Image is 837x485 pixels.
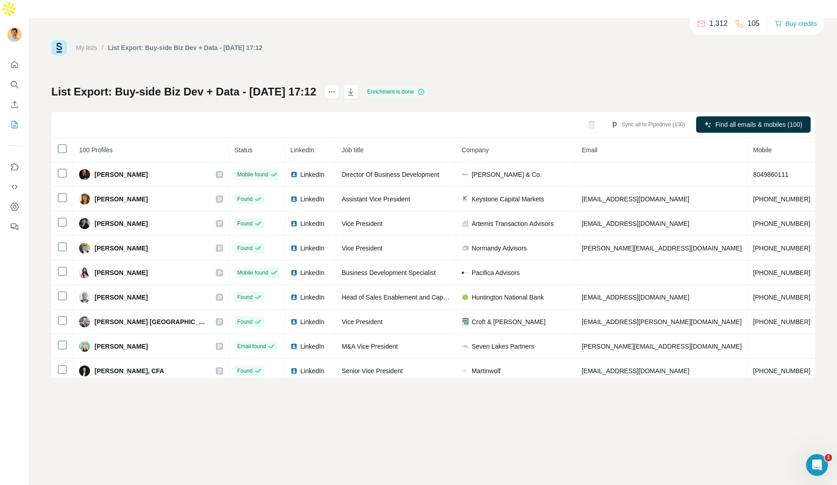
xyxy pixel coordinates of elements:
[342,269,436,276] span: Business Development Specialist
[95,317,207,326] span: [PERSON_NAME] [GEOGRAPHIC_DATA]
[7,159,22,175] button: Use Surfe on LinkedIn
[79,146,113,154] span: 100 Profiles
[290,220,298,227] img: LinkedIn logo
[95,366,164,375] span: [PERSON_NAME], CFA
[472,317,546,326] span: Croft & [PERSON_NAME]
[300,293,324,302] span: LinkedIn
[472,244,527,253] span: Normandy Advisors
[79,365,90,376] img: Avatar
[7,27,22,42] img: Avatar
[300,244,324,253] span: LinkedIn
[95,244,148,253] span: [PERSON_NAME]
[364,86,428,97] div: Enrichment is done
[79,292,90,303] img: Avatar
[237,269,269,277] span: Mobile found
[95,268,148,277] span: [PERSON_NAME]
[462,318,469,325] img: company-logo
[582,343,742,350] span: [PERSON_NAME][EMAIL_ADDRESS][DOMAIN_NAME]
[79,194,90,205] img: Avatar
[753,171,788,178] span: 8049860111
[753,269,810,276] span: [PHONE_NUMBER]
[342,367,403,375] span: Senior Vice President
[7,199,22,215] button: Dashboard
[696,116,811,133] button: Find all emails & mobiles (100)
[300,366,324,375] span: LinkedIn
[342,294,510,301] span: Head of Sales Enablement and Capstone Advisory Channel
[290,343,298,350] img: LinkedIn logo
[472,268,520,277] span: Pacifica Advisors
[342,343,398,350] span: M&A Vice President
[7,179,22,195] button: Use Surfe API
[300,317,324,326] span: LinkedIn
[472,293,544,302] span: Huntington National Bank
[237,342,266,350] span: Email found
[95,342,148,351] span: [PERSON_NAME]
[290,171,298,178] img: LinkedIn logo
[753,367,810,375] span: [PHONE_NUMBER]
[300,170,324,179] span: LinkedIn
[342,146,364,154] span: Job title
[462,195,469,203] img: company-logo
[709,18,727,29] p: 1,312
[51,85,316,99] h1: List Export: Buy-side Biz Dev + Data - [DATE] 17:12
[95,293,148,302] span: [PERSON_NAME]
[342,318,383,325] span: Vice President
[290,195,298,203] img: LinkedIn logo
[462,343,469,350] img: company-logo
[290,269,298,276] img: LinkedIn logo
[108,43,263,52] div: List Export: Buy-side Biz Dev + Data - [DATE] 17:12
[747,18,760,29] p: 105
[462,294,469,301] img: company-logo
[806,454,828,476] iframe: Intercom live chat
[237,195,253,203] span: Found
[51,40,67,55] img: Surfe Logo
[753,294,810,301] span: [PHONE_NUMBER]
[95,219,148,228] span: [PERSON_NAME]
[234,146,253,154] span: Status
[237,367,253,375] span: Found
[290,146,314,154] span: LinkedIn
[300,268,324,277] span: LinkedIn
[342,171,439,178] span: Director Of Business Development
[582,245,742,252] span: [PERSON_NAME][EMAIL_ADDRESS][DOMAIN_NAME]
[462,367,469,375] img: company-logo
[753,195,810,203] span: [PHONE_NUMBER]
[237,220,253,228] span: Found
[79,218,90,229] img: Avatar
[825,454,832,461] span: 1
[7,76,22,93] button: Search
[237,318,253,326] span: Found
[7,56,22,73] button: Quick start
[775,17,817,30] button: Buy credits
[95,195,148,204] span: [PERSON_NAME]
[342,220,383,227] span: Vice President
[290,318,298,325] img: LinkedIn logo
[237,244,253,252] span: Found
[582,220,689,227] span: [EMAIL_ADDRESS][DOMAIN_NAME]
[237,293,253,301] span: Found
[95,170,148,179] span: [PERSON_NAME]
[290,245,298,252] img: LinkedIn logo
[290,294,298,301] img: LinkedIn logo
[753,318,810,325] span: [PHONE_NUMBER]
[472,342,534,351] span: Seven Lakes Partners
[582,294,689,301] span: [EMAIL_ADDRESS][DOMAIN_NAME]
[753,220,810,227] span: [PHONE_NUMBER]
[300,195,324,204] span: LinkedIn
[582,146,598,154] span: Email
[290,367,298,375] img: LinkedIn logo
[7,96,22,113] button: Enrich CSV
[753,146,772,154] span: Mobile
[79,243,90,254] img: Avatar
[7,219,22,235] button: Feedback
[462,146,489,154] span: Company
[472,219,554,228] span: Artemis Transaction Advisors
[462,269,469,276] img: company-logo
[462,245,469,252] img: company-logo
[604,118,692,131] button: Sync all to Pipedrive (100)
[324,85,339,99] button: actions
[7,116,22,133] button: My lists
[472,366,501,375] span: Martinwolf
[79,169,90,180] img: Avatar
[342,195,410,203] span: Assistant Vice President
